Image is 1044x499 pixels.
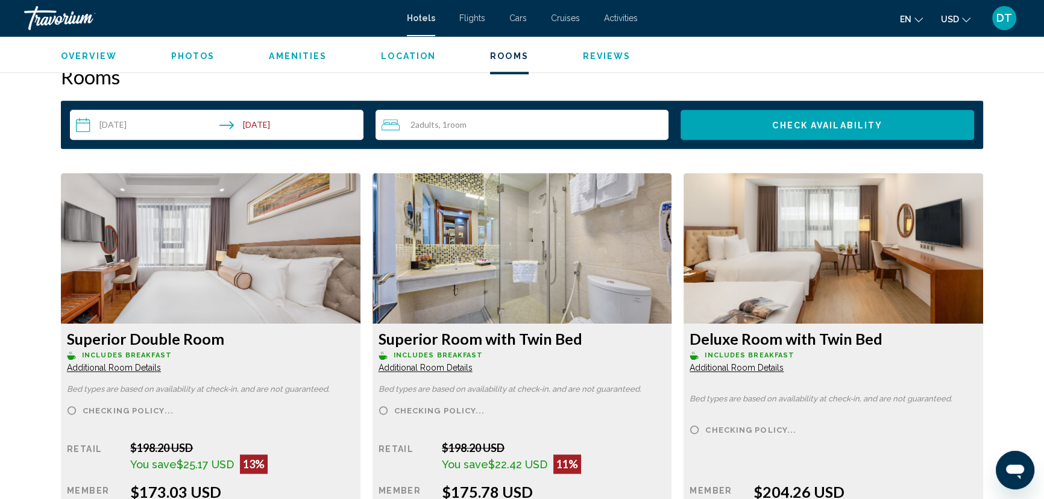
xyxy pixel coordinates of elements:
[442,441,665,454] div: $198.20 USD
[61,64,983,89] h2: Rooms
[690,363,784,372] span: Additional Room Details
[394,351,483,359] span: Includes Breakfast
[583,51,631,61] button: Reviews
[996,12,1012,24] span: DT
[684,173,983,324] img: 3eccbf03-85cb-4a7f-bbba-5804e4fd669a.jpeg
[379,363,473,372] span: Additional Room Details
[130,441,354,454] div: $198.20 USD
[83,407,174,415] span: Checking policy...
[900,14,911,24] span: en
[407,13,435,23] a: Hotels
[705,426,796,434] span: Checking policy...
[989,5,1020,31] button: User Menu
[82,351,172,359] span: Includes Breakfast
[447,119,467,130] span: Room
[604,13,638,23] a: Activities
[772,121,882,130] span: Check Availability
[690,395,977,403] p: Bed types are based on availability at check-in, and are not guaranteed.
[376,110,669,140] button: Travelers: 2 adults, 0 children
[442,458,488,471] span: You save
[553,454,581,474] div: 11%
[61,173,360,324] img: 452c6e23-12c4-4c25-a43b-53844b19bf76.jpeg
[70,110,363,140] button: Check-in date: Sep 4, 2025 Check-out date: Sep 8, 2025
[61,51,117,61] button: Overview
[171,51,215,61] button: Photos
[130,458,177,471] span: You save
[269,51,327,61] button: Amenities
[67,363,161,372] span: Additional Room Details
[490,51,529,61] button: Rooms
[705,351,794,359] span: Includes Breakfast
[551,13,580,23] a: Cruises
[67,441,121,474] div: Retail
[240,454,268,474] div: 13%
[70,110,974,140] div: Search widget
[415,119,439,130] span: Adults
[379,441,433,474] div: Retail
[996,451,1034,489] iframe: Button to launch messaging window
[24,6,395,30] a: Travorium
[379,330,666,348] h3: Superior Room with Twin Bed
[681,110,974,140] button: Check Availability
[509,13,527,23] a: Cars
[177,458,234,471] span: $25.17 USD
[379,385,666,394] p: Bed types are based on availability at check-in, and are not guaranteed.
[941,10,970,28] button: Change currency
[410,120,439,130] span: 2
[67,385,354,394] p: Bed types are based on availability at check-in, and are not guaranteed.
[459,13,485,23] a: Flights
[488,458,547,471] span: $22.42 USD
[67,330,354,348] h3: Superior Double Room
[394,407,485,415] span: Checking policy...
[439,120,467,130] span: , 1
[381,51,436,61] button: Location
[900,10,923,28] button: Change language
[941,14,959,24] span: USD
[690,330,977,348] h3: Deluxe Room with Twin Bed
[373,173,672,324] img: 486f38cc-44b5-414d-9b60-ece056ede542.jpeg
